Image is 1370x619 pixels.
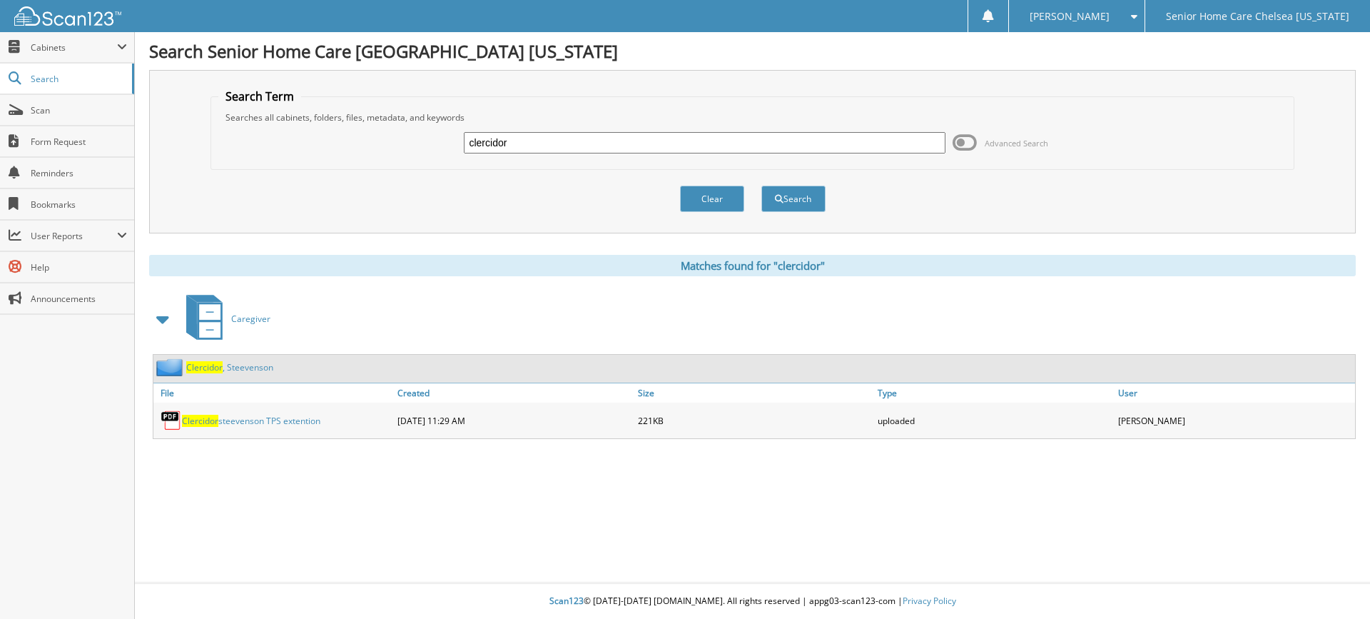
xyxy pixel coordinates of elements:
[874,383,1115,403] a: Type
[149,255,1356,276] div: Matches found for "clercidor"
[135,584,1370,619] div: © [DATE]-[DATE] [DOMAIN_NAME]. All rights reserved | appg03-scan123-com |
[153,383,394,403] a: File
[231,313,270,325] span: Caregiver
[1299,550,1370,619] iframe: Chat Widget
[903,595,956,607] a: Privacy Policy
[31,167,127,179] span: Reminders
[161,410,182,431] img: PDF.png
[1115,406,1355,435] div: [PERSON_NAME]
[31,198,127,211] span: Bookmarks
[761,186,826,212] button: Search
[1115,383,1355,403] a: User
[31,261,127,273] span: Help
[31,73,125,85] span: Search
[178,291,270,347] a: Caregiver
[14,6,121,26] img: scan123-logo-white.svg
[874,406,1115,435] div: uploaded
[634,406,875,435] div: 221KB
[394,383,634,403] a: Created
[31,136,127,148] span: Form Request
[31,230,117,242] span: User Reports
[218,89,301,104] legend: Search Term
[31,104,127,116] span: Scan
[218,111,1287,124] div: Searches all cabinets, folders, files, metadata, and keywords
[31,41,117,54] span: Cabinets
[394,406,634,435] div: [DATE] 11:29 AM
[1166,12,1349,21] span: Senior Home Care Chelsea [US_STATE]
[186,361,273,373] a: Clercidor, Steevenson
[149,39,1356,63] h1: Search Senior Home Care [GEOGRAPHIC_DATA] [US_STATE]
[186,361,223,373] span: Clercidor
[182,415,218,427] span: Clercidor
[549,595,584,607] span: Scan123
[31,293,127,305] span: Announcements
[985,138,1048,149] span: Advanced Search
[634,383,875,403] a: Size
[156,358,186,376] img: folder2.png
[182,415,320,427] a: Clercidorsteevenson TPS extention
[1030,12,1110,21] span: [PERSON_NAME]
[680,186,744,212] button: Clear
